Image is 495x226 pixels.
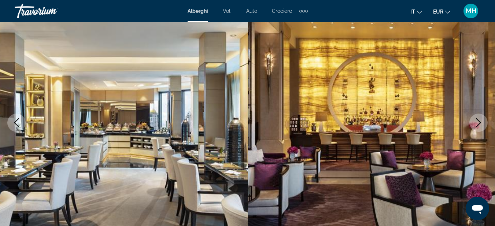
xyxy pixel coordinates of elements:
a: Alberghi [188,8,208,14]
button: Change currency [433,6,450,17]
button: User Menu [461,3,480,19]
button: Extra navigation items [299,5,308,17]
span: it [410,9,415,15]
button: Next image [469,114,488,132]
button: Previous image [7,114,26,132]
a: Voli [223,8,232,14]
iframe: Pulsante per aprire la finestra di messaggistica [466,197,489,220]
a: Crociere [272,8,292,14]
span: EUR [433,9,443,15]
span: MH [466,7,476,15]
a: Auto [246,8,257,14]
a: Travorium [15,1,88,21]
button: Change language [410,6,422,17]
